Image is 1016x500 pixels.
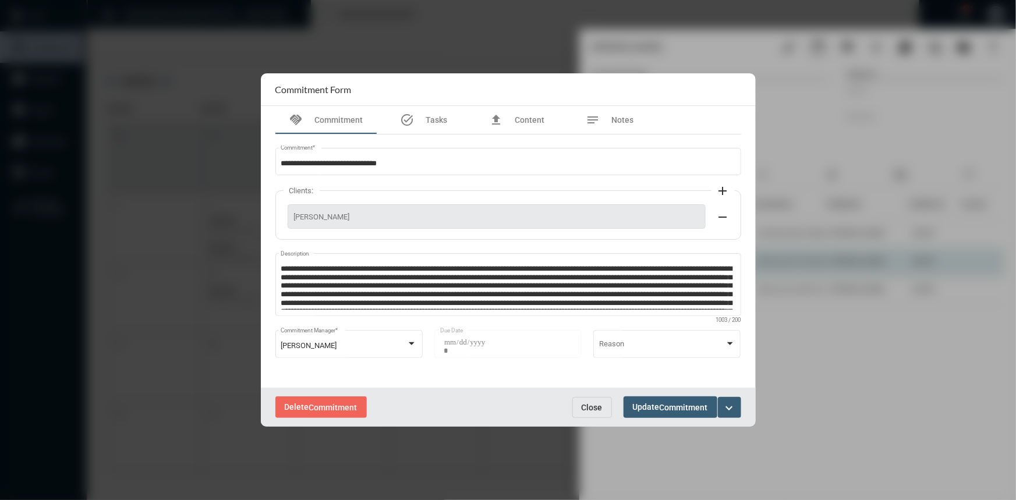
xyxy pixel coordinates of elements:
button: UpdateCommitment [624,396,717,418]
mat-hint: 1003 / 200 [716,317,741,324]
span: [PERSON_NAME] [281,341,337,350]
mat-icon: file_upload [489,113,503,127]
mat-icon: notes [586,113,600,127]
span: Commitment [315,115,363,125]
span: Notes [612,115,634,125]
span: Commitment [660,403,708,412]
button: DeleteCommitment [275,396,367,418]
h2: Commitment Form [275,84,352,95]
span: Content [515,115,544,125]
mat-icon: add [716,184,730,198]
mat-icon: handshake [289,113,303,127]
span: Tasks [426,115,447,125]
mat-icon: expand_more [723,401,737,415]
span: Update [633,402,708,412]
span: Close [582,403,603,412]
mat-icon: remove [716,210,730,224]
span: [PERSON_NAME] [294,212,699,221]
label: Clients: [284,186,320,195]
span: Delete [285,402,357,412]
span: Commitment [309,403,357,412]
mat-icon: task_alt [400,113,414,127]
button: Close [572,397,612,418]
